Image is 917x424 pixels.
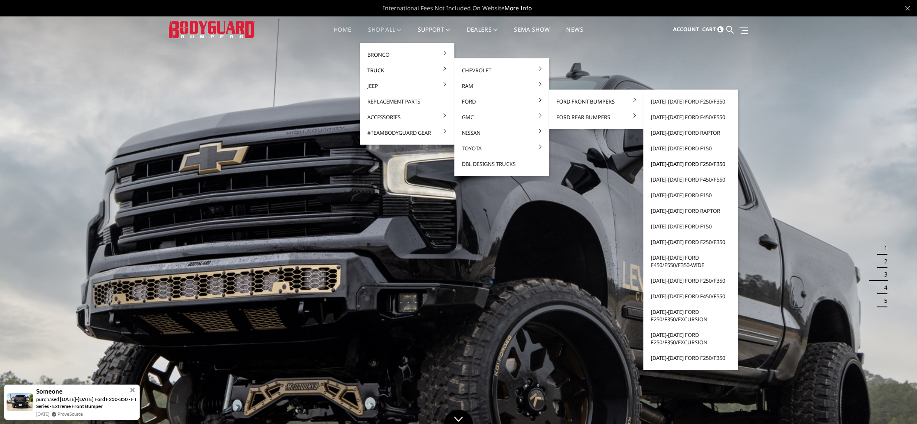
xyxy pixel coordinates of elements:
a: Support [418,27,450,43]
a: Nissan [458,125,546,141]
a: [DATE]-[DATE] Ford F250/F350 [647,350,735,366]
a: DBL Designs Trucks [458,156,546,172]
a: Chevrolet [458,62,546,78]
span: Someone [36,388,62,395]
img: provesource social proof notification image [7,393,33,411]
a: SEMA Show [514,27,550,43]
a: [DATE]-[DATE] Ford F250/F350 [647,156,735,172]
a: [DATE]-[DATE] Ford F250/F350/Excursion [647,327,735,350]
a: [DATE]-[DATE] Ford F450/F550 [647,109,735,125]
span: [DATE] [36,410,49,417]
img: BODYGUARD BUMPERS [169,21,255,38]
button: 4 of 5 [879,281,887,294]
a: Truck [363,62,451,78]
a: Jeep [363,78,451,94]
button: 2 of 5 [879,255,887,268]
iframe: Chat Widget [876,385,917,424]
a: ProveSource [58,410,83,417]
a: [DATE]-[DATE] Ford F250/F350 [647,273,735,288]
a: Cart 0 [702,18,723,41]
a: [DATE]-[DATE] Ford F250/F350/Excursion [647,304,735,327]
a: Bronco [363,47,451,62]
a: #TeamBodyguard Gear [363,125,451,141]
a: [DATE]-[DATE] Ford F150 [647,141,735,156]
a: Dealers [467,27,498,43]
a: [DATE]-[DATE] Ford F250/F350 [647,94,735,109]
a: Ford [458,94,546,109]
a: [DATE]-[DATE] Ford F450/F550 [647,172,735,187]
a: News [566,27,583,43]
a: Account [673,18,699,41]
span: 0 [717,26,723,32]
button: 1 of 5 [879,242,887,255]
span: purchased [36,396,59,402]
a: [DATE]-[DATE] Ford F250/F350 [647,234,735,250]
a: [DATE]-[DATE] Ford F450/F550/F350-wide [647,250,735,273]
a: More Info [505,4,532,12]
a: [DATE]-[DATE] Ford F150 [647,187,735,203]
a: shop all [368,27,401,43]
a: [DATE]-[DATE] Ford Raptor [647,125,735,141]
a: Toyota [458,141,546,156]
button: 5 of 5 [879,294,887,307]
a: Accessories [363,109,451,125]
a: Home [334,27,351,43]
a: [DATE]-[DATE] Ford F250-350 - FT Series - Extreme Front Bumper [36,396,137,409]
a: [DATE]-[DATE] Ford Raptor [647,203,735,219]
a: Replacement Parts [363,94,451,109]
button: 3 of 5 [879,268,887,281]
span: Cart [702,25,716,33]
a: Ram [458,78,546,94]
a: [DATE]-[DATE] Ford F450/F550 [647,288,735,304]
a: [DATE]-[DATE] Ford F150 [647,219,735,234]
span: Account [673,25,699,33]
a: Click to Down [444,410,473,424]
a: Ford Front Bumpers [552,94,640,109]
a: GMC [458,109,546,125]
a: Ford Rear Bumpers [552,109,640,125]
